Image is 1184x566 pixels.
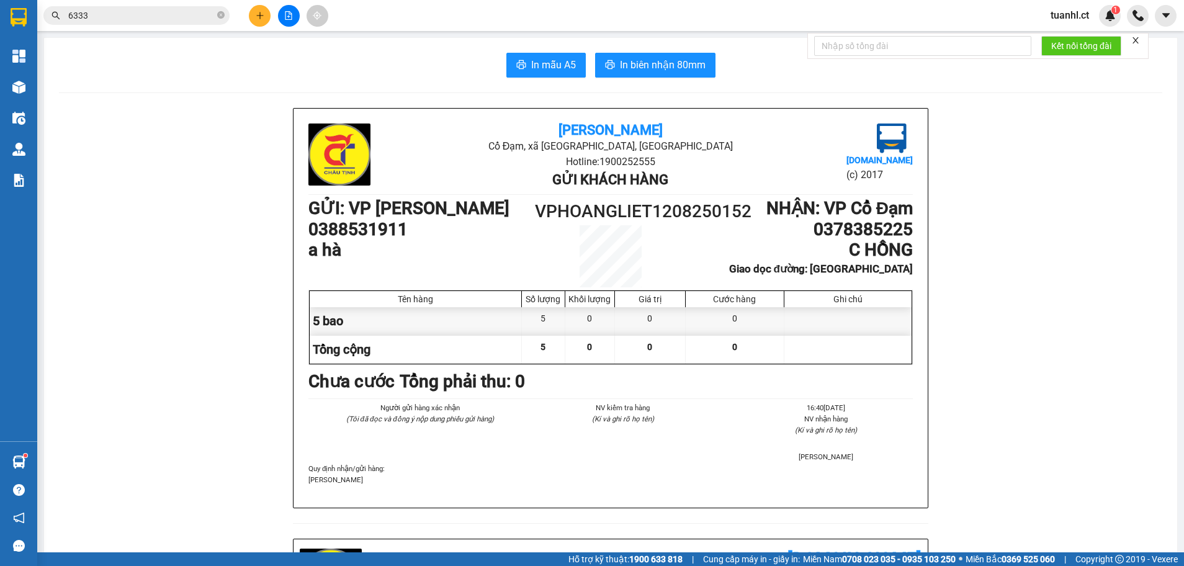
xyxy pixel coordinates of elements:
span: | [692,552,694,566]
span: notification [13,512,25,524]
span: In mẫu A5 [531,57,576,73]
span: aim [313,11,321,20]
span: Cung cấp máy in - giấy in: [703,552,800,566]
span: plus [256,11,264,20]
div: 0 [686,307,784,335]
span: | [1064,552,1066,566]
div: 0 [615,307,686,335]
button: printerIn mẫu A5 [506,53,586,78]
div: Cước hàng [689,294,781,304]
b: NHẬN : VP Cổ Đạm [766,198,913,218]
strong: 0708 023 035 - 0935 103 250 [842,554,956,564]
img: warehouse-icon [12,143,25,156]
span: copyright [1115,555,1124,564]
img: warehouse-icon [12,81,25,94]
span: 0 [587,342,592,352]
h1: 0378385225 [686,219,913,240]
span: search [52,11,60,20]
span: 0 [647,342,652,352]
div: Giá trị [618,294,682,304]
img: solution-icon [12,174,25,187]
div: Khối lượng [568,294,611,304]
span: In biên nhận 80mm [620,57,706,73]
span: message [13,540,25,552]
i: (Kí và ghi rõ họ tên) [795,426,857,434]
div: 5 [522,307,565,335]
b: Tổng phải thu: 0 [400,371,525,392]
li: Người gửi hàng xác nhận [333,402,506,413]
sup: 1 [1111,6,1120,14]
img: warehouse-icon [12,456,25,469]
li: (c) 2017 [846,167,913,182]
img: logo-vxr [11,8,27,27]
img: logo.jpg [308,124,370,186]
i: (Tôi đã đọc và đồng ý nộp dung phiếu gửi hàng) [346,415,494,423]
sup: 1 [24,454,27,457]
span: printer [605,60,615,71]
span: Tổng cộng [313,342,370,357]
span: close-circle [217,10,225,22]
li: 16:40[DATE] [740,402,913,413]
i: (Kí và ghi rõ họ tên) [592,415,654,423]
b: Gửi khách hàng [552,172,668,187]
img: logo.jpg [877,124,907,153]
span: file-add [284,11,293,20]
strong: 1900 633 818 [629,554,683,564]
span: close-circle [217,11,225,19]
span: 1 [1113,6,1118,14]
button: file-add [278,5,300,27]
b: Chưa cước [308,371,395,392]
b: [DOMAIN_NAME] [846,155,913,165]
span: 0 [732,342,737,352]
li: Cổ Đạm, xã [GEOGRAPHIC_DATA], [GEOGRAPHIC_DATA] [409,138,812,154]
button: caret-down [1155,5,1177,27]
h1: VPHOANGLIET1208250152 [535,198,686,225]
li: NV nhận hàng [740,413,913,424]
li: [PERSON_NAME] [740,451,913,462]
h1: C HỒNG [686,240,913,261]
span: Miền Bắc [966,552,1055,566]
img: icon-new-feature [1105,10,1116,21]
div: Tên hàng [313,294,518,304]
input: Tìm tên, số ĐT hoặc mã đơn [68,9,215,22]
h1: a hà [308,240,535,261]
span: caret-down [1160,10,1172,21]
li: Hotline: 1900252555 [409,154,812,169]
span: 5 [540,342,545,352]
img: warehouse-icon [12,112,25,125]
button: plus [249,5,271,27]
span: Miền Nam [803,552,956,566]
li: NV kiểm tra hàng [536,402,709,413]
b: Giao dọc đường: [GEOGRAPHIC_DATA] [729,263,913,275]
h1: 0388531911 [308,219,535,240]
img: dashboard-icon [12,50,25,63]
span: Kết nối tổng đài [1051,39,1111,53]
span: printer [516,60,526,71]
div: 5 bao [310,307,522,335]
button: aim [307,5,328,27]
input: Nhập số tổng đài [814,36,1031,56]
span: tuanhl.ct [1041,7,1099,23]
span: Hỗ trợ kỹ thuật: [568,552,683,566]
button: Kết nối tổng đài [1041,36,1121,56]
span: close [1131,36,1140,45]
strong: 0369 525 060 [1002,554,1055,564]
div: Quy định nhận/gửi hàng : [308,463,913,485]
div: 0 [565,307,615,335]
span: ⚪️ [959,557,962,562]
img: phone-icon [1132,10,1144,21]
b: GỬI : VP [PERSON_NAME] [308,198,509,218]
button: printerIn biên nhận 80mm [595,53,715,78]
b: [PERSON_NAME] [558,122,663,138]
p: [PERSON_NAME] [308,474,913,485]
div: Ghi chú [787,294,908,304]
div: Số lượng [525,294,562,304]
span: question-circle [13,484,25,496]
